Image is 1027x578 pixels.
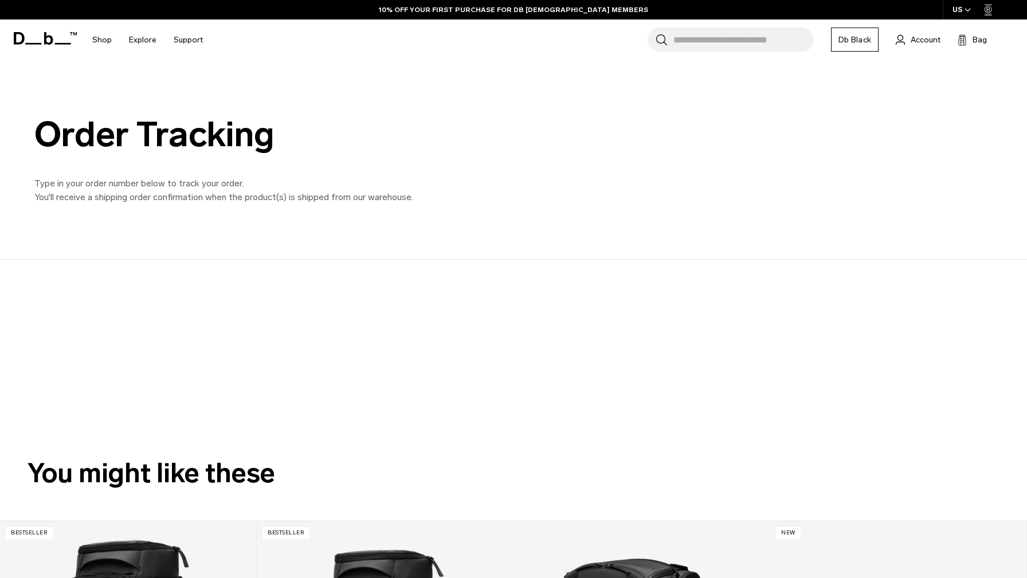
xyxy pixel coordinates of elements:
[129,19,156,60] a: Explore
[92,19,112,60] a: Shop
[262,527,309,539] p: Bestseller
[84,19,211,60] nav: Main Navigation
[911,34,940,46] span: Account
[379,5,648,15] a: 10% OFF YOUR FIRST PURCHASE FOR DB [DEMOGRAPHIC_DATA] MEMBERS
[28,453,999,494] h2: You might like these
[34,115,550,154] div: Order Tracking
[831,28,879,52] a: Db Black
[25,260,369,421] iframe: Ingrid delivery tracking widget main iframe
[34,177,550,204] p: Type in your order number below to track your order. You'll receive a shipping order confirmation...
[776,527,801,539] p: New
[973,34,987,46] span: Bag
[958,33,987,46] button: Bag
[6,527,53,539] p: Bestseller
[896,33,940,46] a: Account
[174,19,203,60] a: Support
